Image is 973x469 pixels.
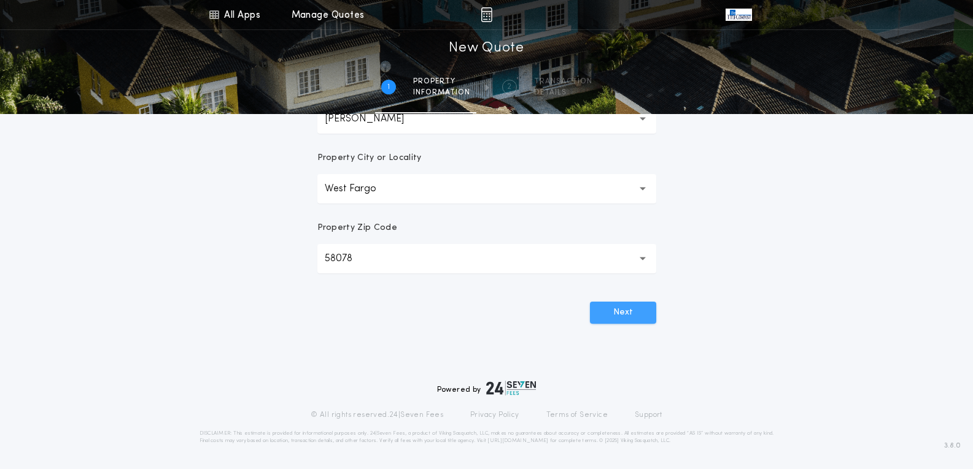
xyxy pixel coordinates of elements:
[317,222,397,234] p: Property Zip Code
[325,251,372,266] p: 58078
[317,152,422,164] p: Property City or Locality
[200,430,774,444] p: DISCLAIMER: This estimate is provided for informational purposes only. 24|Seven Fees, a product o...
[437,381,537,395] div: Powered by
[486,381,537,395] img: logo
[944,440,961,451] span: 3.8.0
[534,88,592,97] span: details
[546,410,608,420] a: Terms of Service
[534,77,592,86] span: Transaction
[387,82,390,92] h2: 1
[413,77,470,86] span: Property
[487,438,548,443] a: [URL][DOMAIN_NAME]
[311,410,443,420] p: © All rights reserved. 24|Seven Fees
[413,88,470,97] span: information
[449,39,524,58] h1: New Quote
[325,181,396,196] p: West Fargo
[507,82,511,92] h2: 2
[317,104,656,134] button: [PERSON_NAME]
[317,244,656,273] button: 58078
[470,410,519,420] a: Privacy Policy
[325,112,424,126] p: [PERSON_NAME]
[481,7,492,22] img: img
[317,174,656,204] button: West Fargo
[590,302,656,324] button: Next
[726,9,751,21] img: vs-icon
[635,410,662,420] a: Support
